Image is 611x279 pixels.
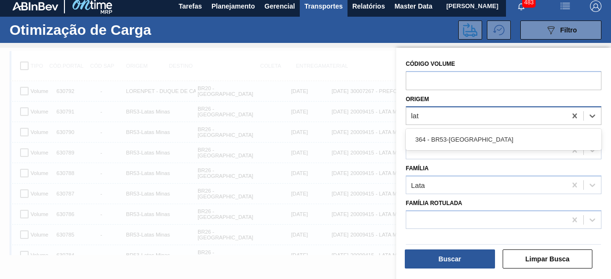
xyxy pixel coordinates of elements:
[520,21,601,40] button: Filtro
[560,26,577,34] span: Filtro
[503,249,593,269] button: Limpar Busca
[12,2,58,10] img: TNhmsLtSVTkK8tSr43FrP2fwEKptu5GPRR3wAAAABJRU5ErkJggg==
[264,0,295,12] span: Gerencial
[179,0,202,12] span: Tarefas
[559,0,571,12] img: userActions
[406,165,429,172] label: Família
[405,249,495,269] button: Buscar
[211,0,255,12] span: Planejamento
[406,131,601,148] div: 364 - BR53-[GEOGRAPHIC_DATA]
[10,24,168,35] h1: Otimização de Carga
[590,0,601,12] img: Logout
[411,181,425,189] div: Lata
[305,0,343,12] span: Transportes
[394,0,432,12] span: Master Data
[406,57,601,71] label: Código Volume
[352,0,385,12] span: Relatórios
[458,21,487,40] div: Enviar para Transportes
[406,200,462,207] label: Família Rotulada
[487,21,516,40] div: Alterar para histórico
[406,96,429,103] label: Origem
